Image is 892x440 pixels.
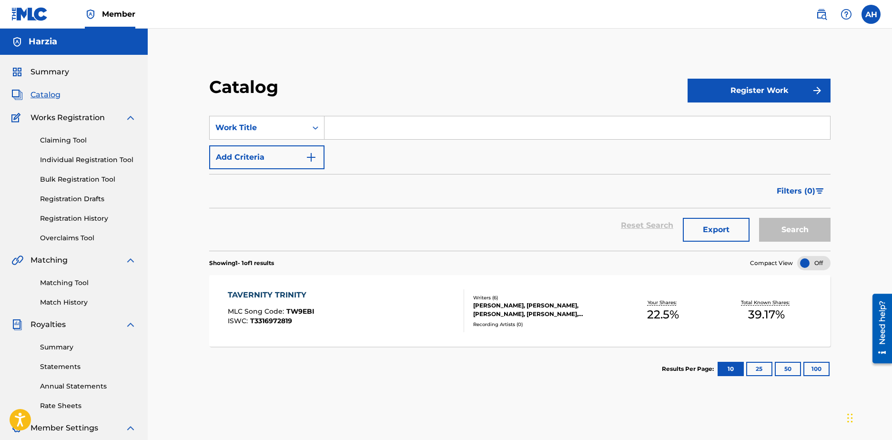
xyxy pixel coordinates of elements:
div: Recording Artists ( 0 ) [473,321,612,328]
a: Annual Statements [40,381,136,391]
p: Total Known Shares: [741,299,792,306]
p: Showing 1 - 1 of 1 results [209,259,274,267]
span: MLC Song Code : [228,307,286,316]
img: Member Settings [11,422,23,434]
iframe: Resource Center [865,290,892,367]
a: Bulk Registration Tool [40,174,136,184]
button: Filters (0) [771,179,831,203]
a: Overclaims Tool [40,233,136,243]
span: Member [102,9,135,20]
a: Registration History [40,214,136,224]
button: 10 [718,362,744,376]
img: search [816,9,827,20]
img: 9d2ae6d4665cec9f34b9.svg [305,152,317,163]
p: Your Shares: [648,299,679,306]
div: [PERSON_NAME], [PERSON_NAME], [PERSON_NAME], [PERSON_NAME], [PERSON_NAME], [PERSON_NAME] [473,301,612,318]
img: filter [816,188,824,194]
span: 39.17 % [748,306,785,323]
button: 50 [775,362,801,376]
div: User Menu [862,5,881,24]
button: Add Criteria [209,145,324,169]
button: 100 [803,362,830,376]
span: Member Settings [30,422,98,434]
a: Summary [40,342,136,352]
img: Works Registration [11,112,24,123]
a: Matching Tool [40,278,136,288]
a: Public Search [812,5,831,24]
span: Royalties [30,319,66,330]
span: Filters ( 0 ) [777,185,815,197]
img: expand [125,255,136,266]
img: expand [125,319,136,330]
a: Statements [40,362,136,372]
button: Export [683,218,750,242]
div: Drag [847,404,853,432]
img: Matching [11,255,23,266]
div: TAVERNITY TRINITY [228,289,314,301]
a: Claiming Tool [40,135,136,145]
span: 22.5 % [647,306,679,323]
iframe: Chat Widget [844,394,892,440]
a: Match History [40,297,136,307]
h2: Catalog [209,76,283,98]
button: Register Work [688,79,831,102]
div: Writers ( 6 ) [473,294,612,301]
span: TW9EBI [286,307,314,316]
p: Results Per Page: [662,365,716,373]
img: expand [125,112,136,123]
span: ISWC : [228,317,250,325]
button: 25 [746,362,772,376]
div: Work Title [215,122,301,133]
span: Matching [30,255,68,266]
span: T3316972819 [250,317,292,325]
a: Registration Drafts [40,194,136,204]
a: SummarySummary [11,66,69,78]
img: f7272a7cc735f4ea7f67.svg [811,85,823,96]
img: Top Rightsholder [85,9,96,20]
span: Summary [30,66,69,78]
span: Catalog [30,89,61,101]
form: Search Form [209,116,831,251]
img: expand [125,422,136,434]
a: Individual Registration Tool [40,155,136,165]
span: Compact View [750,259,793,267]
img: Royalties [11,319,23,330]
img: help [841,9,852,20]
div: Help [837,5,856,24]
img: Accounts [11,36,23,48]
span: Works Registration [30,112,105,123]
img: Catalog [11,89,23,101]
a: CatalogCatalog [11,89,61,101]
img: Summary [11,66,23,78]
h5: Harzia [29,36,57,47]
img: MLC Logo [11,7,48,21]
a: Rate Sheets [40,401,136,411]
a: TAVERNITY TRINITYMLC Song Code:TW9EBIISWC:T3316972819Writers (6)[PERSON_NAME], [PERSON_NAME], [PE... [209,275,831,347]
